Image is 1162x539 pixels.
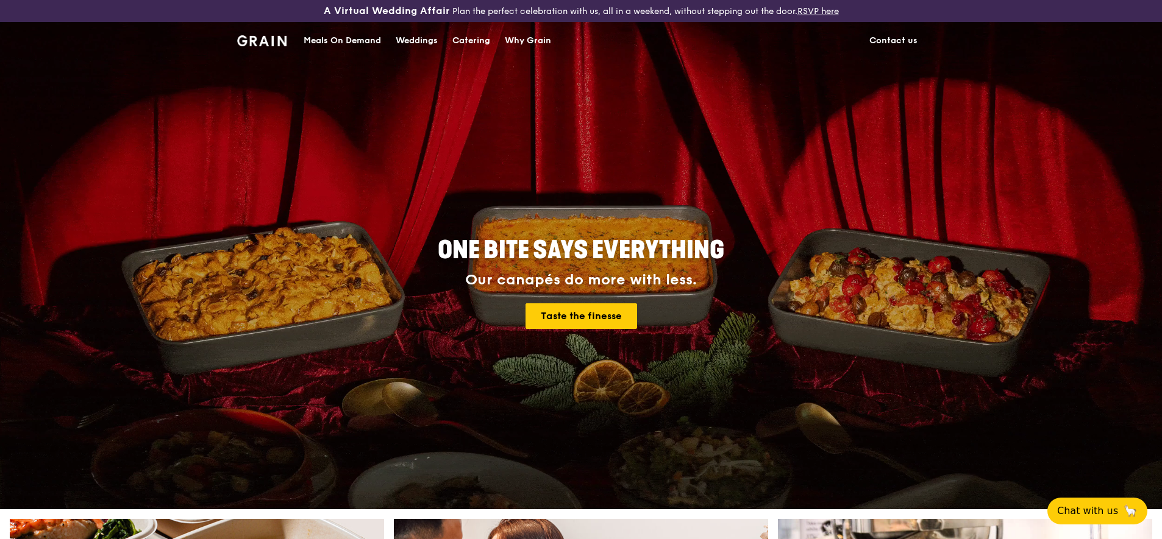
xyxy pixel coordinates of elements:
[388,23,445,59] a: Weddings
[396,23,438,59] div: Weddings
[862,23,925,59] a: Contact us
[797,6,839,16] a: RSVP here
[237,21,287,58] a: GrainGrain
[1057,504,1118,518] span: Chat with us
[445,23,497,59] a: Catering
[497,23,558,59] a: Why Grain
[237,35,287,46] img: Grain
[362,272,800,289] div: Our canapés do more with less.
[324,5,450,17] h3: A Virtual Wedding Affair
[438,236,724,265] span: ONE BITE SAYS EVERYTHING
[304,23,381,59] div: Meals On Demand
[452,23,490,59] div: Catering
[526,303,637,329] a: Taste the finesse
[1123,504,1138,518] span: 🦙
[1047,498,1147,524] button: Chat with us🦙
[230,5,932,17] div: Plan the perfect celebration with us, all in a weekend, without stepping out the door.
[505,23,551,59] div: Why Grain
